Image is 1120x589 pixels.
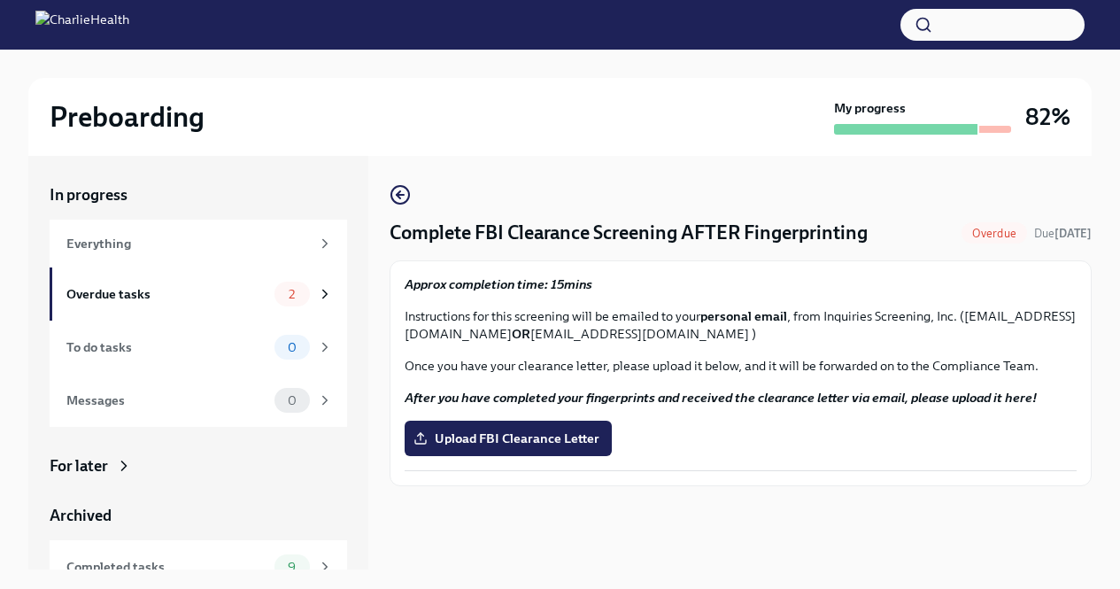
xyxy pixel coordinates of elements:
[66,337,267,357] div: To do tasks
[1025,101,1070,133] h3: 82%
[512,326,530,342] strong: OR
[405,357,1077,375] p: Once you have your clearance letter, please upload it below, and it will be forwarded on to the C...
[50,455,347,477] a: For later
[417,430,599,447] span: Upload FBI Clearance Letter
[278,288,305,301] span: 2
[66,234,310,253] div: Everything
[1034,227,1092,240] span: Due
[66,391,267,410] div: Messages
[405,390,1037,406] strong: After you have completed your fingerprints and received the clearance letter via email, please up...
[390,220,868,246] h4: Complete FBI Clearance Screening AFTER Fingerprinting
[50,184,347,205] a: In progress
[50,220,347,267] a: Everything
[50,455,108,477] div: For later
[1054,227,1092,240] strong: [DATE]
[66,557,267,577] div: Completed tasks
[35,11,129,39] img: CharlieHealth
[277,561,306,574] span: 9
[66,284,267,304] div: Overdue tasks
[405,276,592,292] strong: Approx completion time: 15mins
[50,374,347,427] a: Messages0
[405,421,612,456] label: Upload FBI Clearance Letter
[277,394,307,407] span: 0
[962,227,1027,240] span: Overdue
[50,321,347,374] a: To do tasks0
[1034,225,1092,242] span: August 16th, 2025 09:00
[50,505,347,526] a: Archived
[277,341,307,354] span: 0
[700,308,787,324] strong: personal email
[405,307,1077,343] p: Instructions for this screening will be emailed to your , from Inquiries Screening, Inc. ([EMAIL_...
[834,99,906,117] strong: My progress
[50,99,205,135] h2: Preboarding
[50,267,347,321] a: Overdue tasks2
